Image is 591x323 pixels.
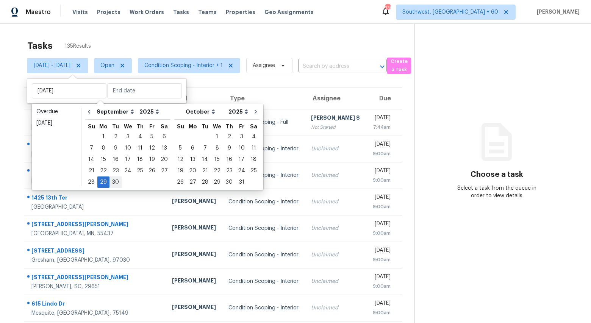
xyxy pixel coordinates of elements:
div: Sat Oct 18 2025 [248,154,260,165]
span: Tasks [173,9,189,15]
div: Wed Oct 29 2025 [211,176,223,188]
div: [PERSON_NAME] [172,303,216,313]
div: Sat Oct 25 2025 [248,165,260,176]
span: Create a Task [391,57,407,75]
select: Month [184,106,227,117]
div: 15 [97,154,109,165]
div: 18 [134,154,146,165]
div: 26 [174,177,186,187]
div: Gresham, [GEOGRAPHIC_DATA], 97030 [31,256,160,264]
div: Tue Sep 16 2025 [109,154,122,165]
div: Thu Oct 02 2025 [223,131,235,142]
div: [DATE] [372,220,391,229]
div: Mon Sep 08 2025 [97,142,109,154]
div: Unclaimed [311,145,360,153]
button: Open [377,61,388,72]
div: Tue Sep 02 2025 [109,131,122,142]
div: 9 [109,143,122,153]
div: 29 [97,177,109,187]
div: Tue Sep 30 2025 [109,176,122,188]
div: 1 [211,131,223,142]
div: 18 [248,154,260,165]
span: Teams [198,8,217,16]
div: Wed Sep 24 2025 [122,165,134,176]
div: 28 [85,177,97,187]
div: 16 [223,154,235,165]
div: [STREET_ADDRESS][PERSON_NAME] [31,220,160,230]
span: Work Orders [130,8,164,16]
div: 9 [223,143,235,153]
div: Fri Oct 24 2025 [235,165,248,176]
div: 7 [199,143,211,153]
div: 31 [235,177,248,187]
div: [PERSON_NAME] [172,250,216,260]
div: 9:00am [372,150,391,158]
div: [PERSON_NAME] S [311,114,360,123]
div: Thu Oct 30 2025 [223,176,235,188]
div: 9:00am [372,229,391,237]
span: 135 Results [65,42,91,50]
div: Wed Sep 17 2025 [122,154,134,165]
div: Thu Oct 16 2025 [223,154,235,165]
div: Tue Oct 21 2025 [199,165,211,176]
div: Mesquite, [GEOGRAPHIC_DATA], 75149 [31,309,160,317]
div: 4 [248,131,260,142]
div: [DATE] [372,167,391,176]
div: Sun Sep 21 2025 [85,165,97,176]
div: Condition Scoping - Interior [228,278,299,285]
div: 9:00am [372,282,391,290]
div: Fri Oct 17 2025 [235,154,248,165]
h3: Choose a task [471,171,523,178]
div: 27 [158,165,170,176]
div: 12 [174,154,186,165]
div: [DATE] [372,140,391,150]
div: Tue Oct 28 2025 [199,176,211,188]
div: 21 [199,165,211,176]
div: 20 [158,154,170,165]
span: Properties [226,8,255,16]
div: Mon Sep 22 2025 [97,165,109,176]
div: Mon Oct 13 2025 [186,154,199,165]
div: Thu Sep 04 2025 [134,131,146,142]
div: [STREET_ADDRESS] [31,247,160,256]
div: Not Started [311,123,360,131]
div: 16 [109,154,122,165]
div: Sat Sep 20 2025 [158,154,170,165]
div: Sun Oct 26 2025 [174,176,186,188]
span: [PERSON_NAME] [534,8,580,16]
div: 2 [223,131,235,142]
div: Mon Sep 01 2025 [97,131,109,142]
th: Type [222,88,305,109]
abbr: Thursday [136,124,144,129]
div: Sun Sep 28 2025 [85,176,97,188]
abbr: Monday [189,124,197,129]
div: 12 [146,143,158,153]
div: 7:44am [372,123,391,131]
div: Thu Oct 23 2025 [223,165,235,176]
div: Wed Oct 15 2025 [211,154,223,165]
div: Unclaimed [311,304,360,312]
div: 10 [235,143,248,153]
span: Open [100,62,114,69]
h2: Tasks [27,42,53,50]
span: Visits [72,8,88,16]
div: 14 [85,154,97,165]
span: Geo Assignments [264,8,314,16]
div: Fri Sep 12 2025 [146,142,158,154]
div: 24 [122,165,134,176]
div: Thu Sep 25 2025 [134,165,146,176]
div: Condition Scoping - Interior [228,172,299,179]
div: [STREET_ADDRESS] [31,141,160,150]
div: 9:00am [372,256,391,264]
select: Year [227,106,250,117]
div: Condition Scoping - Interior [228,145,299,153]
div: 11 [134,143,146,153]
div: 11 [248,143,260,153]
div: 28 [199,177,211,187]
div: [GEOGRAPHIC_DATA] [31,150,160,158]
div: 17 [235,154,248,165]
div: 30 [223,177,235,187]
abbr: Tuesday [112,124,119,129]
div: 15 [211,154,223,165]
div: 23 [223,165,235,176]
